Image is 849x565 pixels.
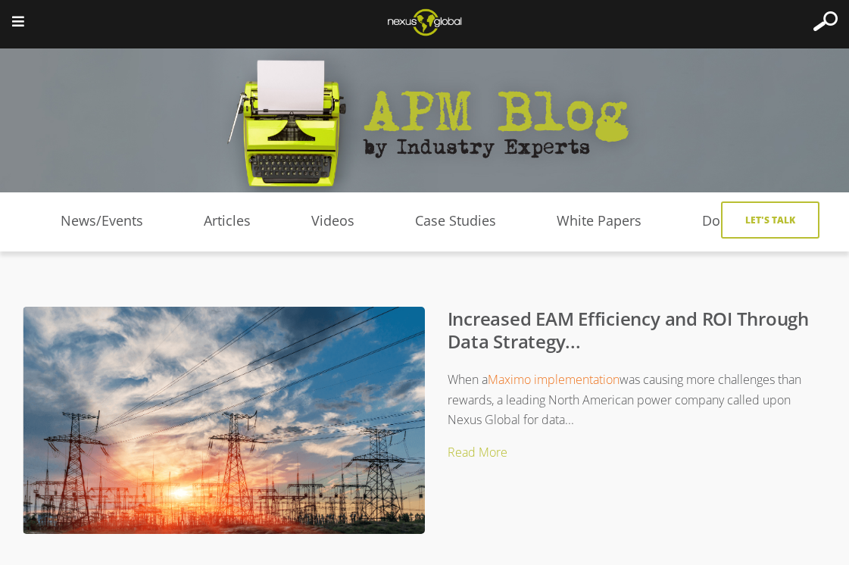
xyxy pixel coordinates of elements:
div: Navigation Menu [30,192,790,258]
img: Increased EAM Efficiency and ROI Through Data Strategy Standard [23,307,425,545]
img: Nexus Global [376,4,473,40]
a: Videos [281,210,385,233]
a: Maximo implementation [488,371,620,388]
a: Domains [672,210,790,233]
a: White Papers [526,210,672,233]
a: News/Events [30,210,173,233]
a: Read More [448,444,507,460]
a: Let's Talk [721,201,819,239]
p: When a was causing more challenges than rewards, a leading North American power company called up... [53,370,826,429]
a: Articles [173,210,281,233]
a: Increased EAM Efficiency and ROI Through Data Strategy... [448,306,809,354]
a: Case Studies [385,210,526,233]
